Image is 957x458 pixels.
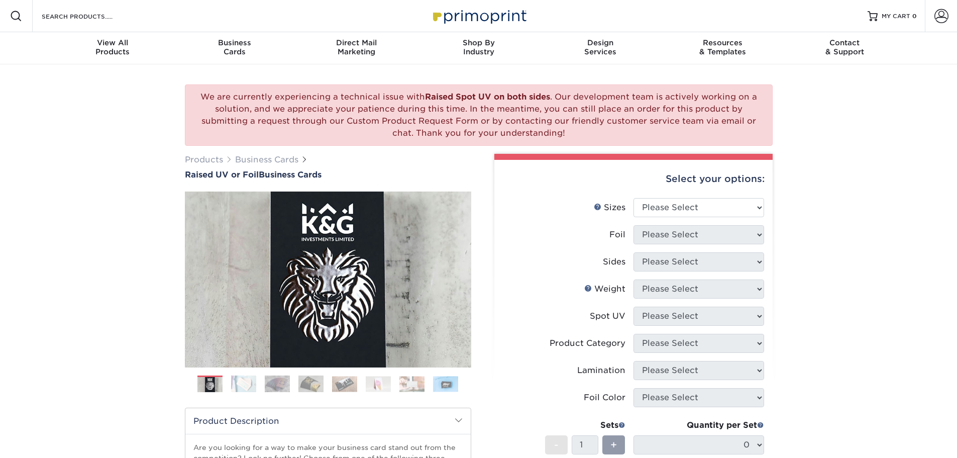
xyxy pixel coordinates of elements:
img: Business Cards 04 [298,375,324,393]
div: Lamination [577,364,625,377]
img: Business Cards 06 [366,376,391,392]
div: Quantity per Set [633,419,764,431]
div: Services [540,38,662,56]
a: BusinessCards [173,32,295,64]
a: Contact& Support [784,32,906,64]
img: Business Cards 03 [265,375,290,393]
img: Business Cards 05 [332,376,357,392]
div: Select your options: [502,160,765,198]
div: Foil Color [584,392,625,404]
h1: Business Cards [185,170,471,179]
a: Resources& Templates [662,32,784,64]
img: Business Cards 02 [231,375,256,393]
a: DesignServices [540,32,662,64]
div: & Support [784,38,906,56]
span: Business [173,38,295,47]
div: Weight [584,283,625,295]
span: View All [52,38,174,47]
div: Sets [545,419,625,431]
span: Raised UV or Foil [185,170,259,179]
span: 0 [912,13,917,20]
span: Direct Mail [295,38,417,47]
span: + [610,437,617,452]
div: Sides [603,256,625,268]
b: Raised Spot UV on both sides [425,92,550,102]
a: Direct MailMarketing [295,32,417,64]
a: View AllProducts [52,32,174,64]
span: Design [540,38,662,47]
img: Business Cards 07 [399,376,424,392]
div: Foil [609,229,625,241]
span: MY CART [882,12,910,21]
img: Raised UV or Foil 01 [185,136,471,423]
div: We are currently experiencing a technical issue with . Our development team is actively working o... [185,84,773,146]
a: Shop ByIndustry [417,32,540,64]
span: Shop By [417,38,540,47]
div: Spot UV [590,310,625,322]
img: Business Cards 08 [433,376,458,392]
input: SEARCH PRODUCTS..... [41,10,139,22]
div: Marketing [295,38,417,56]
a: Products [185,155,223,164]
div: Product Category [550,337,625,349]
img: Business Cards 01 [197,372,223,397]
span: Resources [662,38,784,47]
span: Contact [784,38,906,47]
div: Sizes [594,202,625,214]
span: - [554,437,559,452]
img: Primoprint [429,5,529,27]
div: Industry [417,38,540,56]
h2: Product Description [185,408,471,434]
a: Raised UV or FoilBusiness Cards [185,170,471,179]
a: Business Cards [235,155,298,164]
div: Products [52,38,174,56]
div: & Templates [662,38,784,56]
div: Cards [173,38,295,56]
